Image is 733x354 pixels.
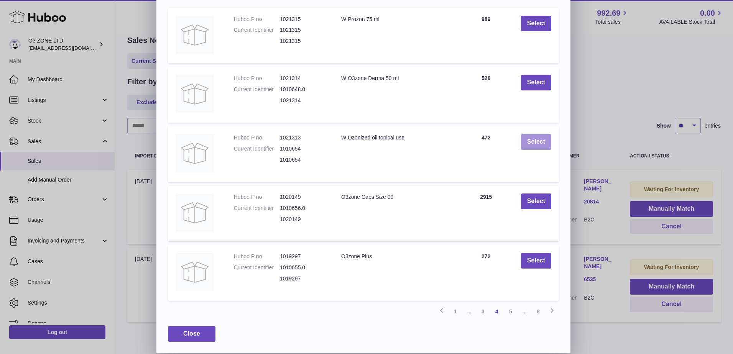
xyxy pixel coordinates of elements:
dt: Current Identifier [234,86,280,93]
dt: Huboo P no [234,253,280,260]
button: Close [168,326,215,342]
a: 1 [449,305,462,318]
div: O3zone Plus [341,253,451,260]
dd: 1010654 [280,145,326,152]
dd: 1020149 [280,193,326,201]
img: W O3zone Derma 50 ml [176,75,214,113]
dt: Huboo P no [234,75,280,82]
td: 472 [459,126,513,182]
td: 272 [459,245,513,301]
div: O3zone Caps Size 00 [341,193,451,201]
button: Select [521,253,551,269]
dt: Huboo P no [234,16,280,23]
dt: Current Identifier [234,145,280,152]
span: ... [518,305,531,318]
dd: 1021314 [280,75,326,82]
button: Select [521,134,551,150]
dd: 1021314 [280,97,326,104]
a: 3 [476,305,490,318]
img: O3zone Plus [176,253,214,291]
a: 5 [504,305,518,318]
dt: Current Identifier [234,264,280,271]
dd: 1021313 [280,134,326,141]
div: W O3zone Derma 50 ml [341,75,451,82]
a: 4 [490,305,504,318]
img: W Prozon 75 ml [176,16,214,54]
dd: 1021315 [280,38,326,45]
dd: 1010656.0 [280,205,326,212]
dt: Huboo P no [234,193,280,201]
td: 2915 [459,186,513,241]
a: 8 [531,305,545,318]
dd: 1019297 [280,275,326,282]
dd: 1021315 [280,26,326,34]
div: W Ozonized oil topical use [341,134,451,141]
img: O3zone Caps Size 00 [176,193,214,232]
dt: Huboo P no [234,134,280,141]
span: Close [183,330,200,337]
td: 989 [459,8,513,64]
dt: Current Identifier [234,205,280,212]
dt: Current Identifier [234,26,280,34]
td: 528 [459,67,513,123]
button: Select [521,16,551,31]
dd: 1010648.0 [280,86,326,93]
dd: 1010655.0 [280,264,326,271]
div: W Prozon 75 ml [341,16,451,23]
button: Select [521,75,551,90]
dd: 1020149 [280,216,326,223]
span: ... [462,305,476,318]
button: Select [521,193,551,209]
dd: 1019297 [280,253,326,260]
dd: 1021315 [280,16,326,23]
dd: 1010654 [280,156,326,164]
img: W Ozonized oil topical use [176,134,214,172]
